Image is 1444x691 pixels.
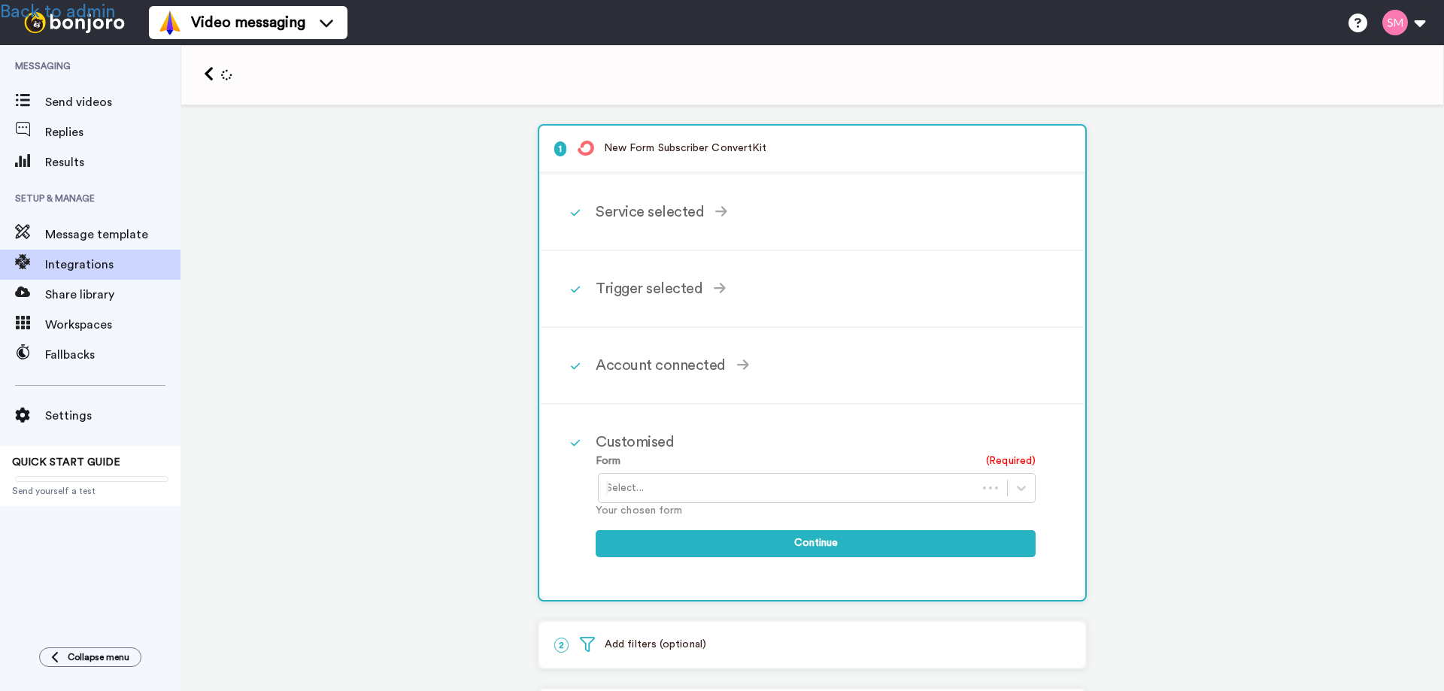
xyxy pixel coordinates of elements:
[596,354,1036,377] div: Account connected
[68,651,129,663] span: Collapse menu
[45,93,180,111] span: Send videos
[596,431,1036,453] div: Customised
[541,328,1084,405] div: Account connected
[580,637,595,652] img: filter.svg
[45,153,180,171] span: Results
[596,277,1036,300] div: Trigger selected
[596,201,1036,223] div: Service selected
[596,530,1036,557] button: Continue
[45,346,180,364] span: Fallbacks
[578,141,594,156] img: logo_convertkit.svg
[45,256,180,274] span: Integrations
[45,226,180,244] span: Message template
[12,485,168,497] span: Send yourself a test
[12,457,120,468] span: QUICK START GUIDE
[596,453,620,469] label: Form
[541,174,1084,251] div: Service selected
[986,453,1036,469] span: (Required)
[45,286,180,304] span: Share library
[39,647,141,667] button: Collapse menu
[554,141,1070,156] p: New Form Subscriber ConvertKit
[191,12,305,33] span: Video messaging
[538,620,1087,669] div: 2Add filters (optional)
[596,503,1036,519] p: Your chosen form
[554,637,1070,653] p: Add filters (optional)
[541,251,1084,328] div: Trigger selected
[158,11,182,35] img: vm-color.svg
[45,123,180,141] span: Replies
[554,638,569,653] span: 2
[45,316,180,334] span: Workspaces
[554,141,566,156] span: 1
[45,407,180,425] span: Settings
